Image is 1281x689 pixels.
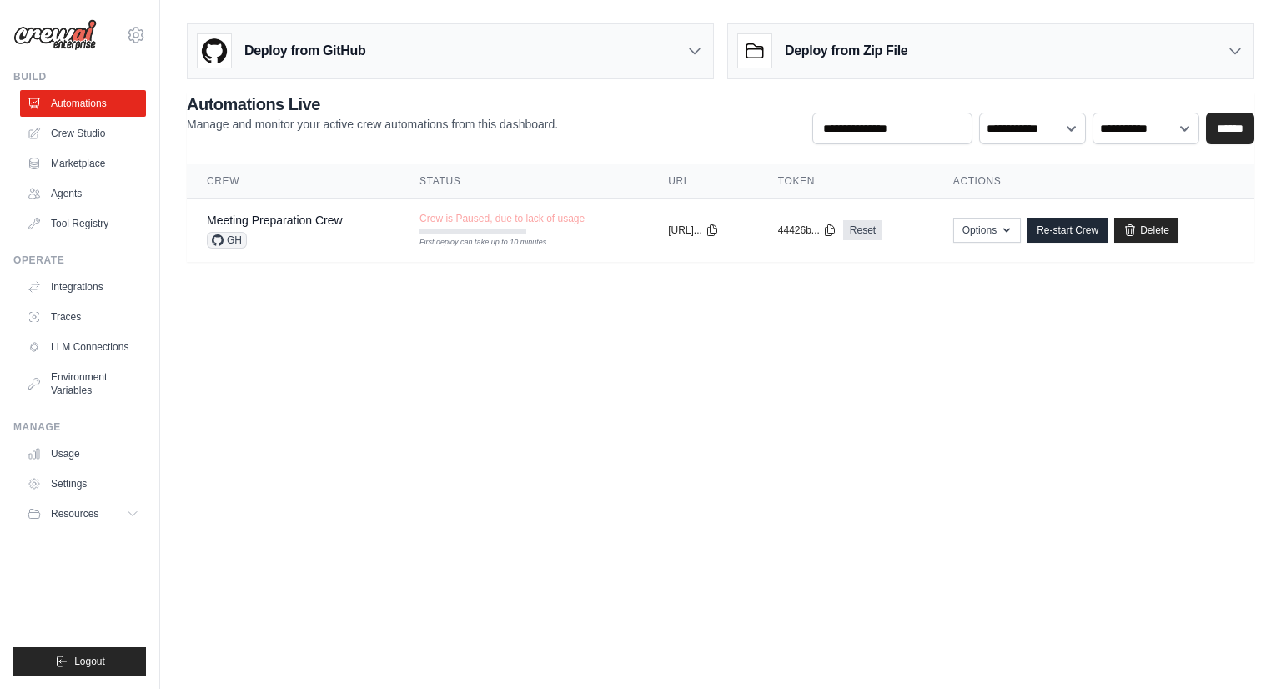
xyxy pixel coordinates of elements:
[758,164,933,199] th: Token
[20,210,146,237] a: Tool Registry
[953,218,1021,243] button: Options
[785,41,907,61] h3: Deploy from Zip File
[207,232,247,249] span: GH
[1114,218,1178,243] a: Delete
[13,254,146,267] div: Operate
[20,120,146,147] a: Crew Studio
[419,212,585,225] span: Crew is Paused, due to lack of usage
[20,304,146,330] a: Traces
[399,164,648,199] th: Status
[13,647,146,676] button: Logout
[187,93,558,116] h2: Automations Live
[244,41,365,61] h3: Deploy from GitHub
[13,70,146,83] div: Build
[20,470,146,497] a: Settings
[13,420,146,434] div: Manage
[20,274,146,300] a: Integrations
[648,164,758,199] th: URL
[20,440,146,467] a: Usage
[1027,218,1108,243] a: Re-start Crew
[74,655,105,668] span: Logout
[20,150,146,177] a: Marketplace
[187,116,558,133] p: Manage and monitor your active crew automations from this dashboard.
[778,224,836,237] button: 44426b...
[187,164,399,199] th: Crew
[207,214,343,227] a: Meeting Preparation Crew
[20,90,146,117] a: Automations
[198,34,231,68] img: GitHub Logo
[20,364,146,404] a: Environment Variables
[51,507,98,521] span: Resources
[933,164,1254,199] th: Actions
[20,334,146,360] a: LLM Connections
[843,220,882,240] a: Reset
[419,237,526,249] div: First deploy can take up to 10 minutes
[13,19,97,51] img: Logo
[20,500,146,527] button: Resources
[20,180,146,207] a: Agents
